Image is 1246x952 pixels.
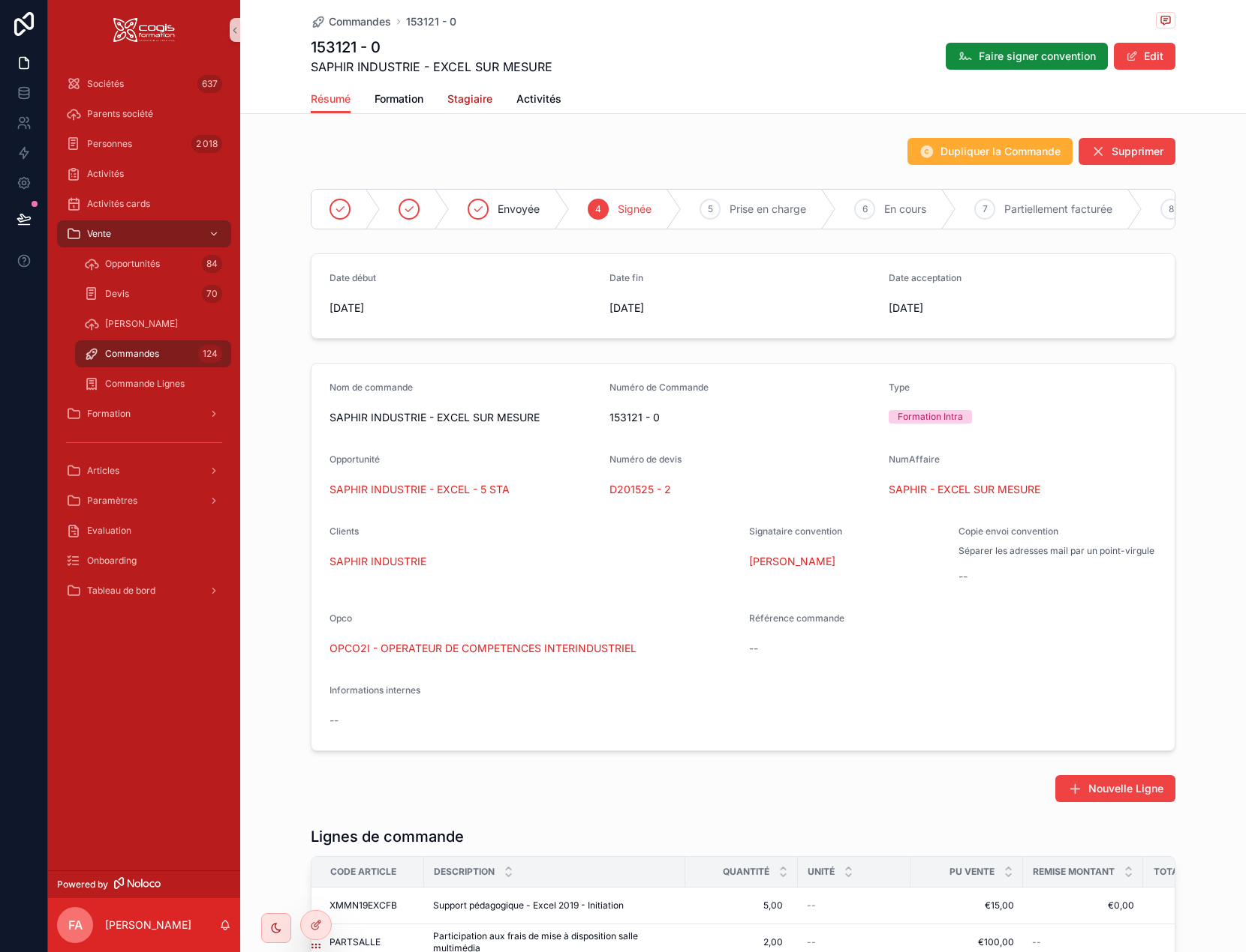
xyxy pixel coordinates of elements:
[979,49,1096,64] span: Faire signer convention
[723,866,769,878] span: Quantité
[105,288,129,300] span: Devis
[57,160,231,187] a: Activités
[1004,202,1112,217] span: Partiellement facturée
[311,826,464,847] h1: Lignes de commande
[941,144,1061,159] span: Dupliquer la Commande
[406,14,456,29] a: 153121 - 0
[609,272,643,283] span: Date fin
[87,108,153,120] span: Parents société
[1088,781,1163,796] span: Nouvelle Ligne
[1114,43,1175,70] button: Edit
[1112,144,1163,159] span: Supprimer
[330,612,352,624] span: Opco
[57,400,231,427] a: Formation
[75,370,231,397] a: Commande Lignes
[959,569,968,584] span: --
[87,168,124,180] span: Activités
[618,202,652,217] span: Signée
[807,900,816,912] span: --
[197,75,222,93] div: 637
[730,202,806,217] span: Prise en charge
[889,482,1040,497] a: SAPHIR - EXCEL SUR MESURE
[330,382,413,393] span: Nom de commande
[447,91,492,106] span: Stagiaire
[330,482,510,497] a: SAPHIR INDUSTRIE - EXCEL - 5 STA
[48,60,240,624] div: scrollable content
[57,457,231,484] a: Articles
[75,280,231,307] a: Devis70
[983,203,988,215] span: 7
[1079,138,1175,165] button: Supprimer
[198,345,222,363] div: 124
[1032,900,1134,912] span: €0,00
[87,555,137,567] span: Onboarding
[330,525,359,537] span: Clients
[105,378,185,390] span: Commande Lignes
[595,203,601,215] span: 4
[898,410,963,424] div: Formation Intra
[884,202,926,217] span: En cours
[708,203,713,215] span: 5
[1154,866,1227,878] span: Total HT ligne
[57,517,231,544] a: Evaluation
[330,936,381,948] span: PARTSALLE
[87,495,137,507] span: Paramètres
[87,198,150,210] span: Activités cards
[330,641,637,656] a: OPCO2I - OPERATEUR DE COMPETENCES INTERINDUSTRIEL
[87,78,124,90] span: Sociétés
[311,37,552,58] h1: 153121 - 0
[433,900,624,912] span: Support pédagogique - Excel 2019 - Initiation
[700,936,783,948] span: 2,00
[105,258,160,270] span: Opportunités
[75,250,231,277] a: Opportunités84
[1055,775,1175,802] button: Nouvelle Ligne
[1169,203,1174,215] span: 8
[946,43,1108,70] button: Faire signer convention
[57,190,231,217] a: Activités cards
[609,410,877,425] span: 153121 - 0
[907,138,1073,165] button: Dupliquer la Commande
[57,100,231,127] a: Parents société
[311,14,391,29] a: Commandes
[330,684,420,696] span: Informations internes
[447,85,492,115] a: Stagiaire
[202,255,222,273] div: 84
[87,408,131,420] span: Formation
[749,612,844,624] span: Référence commande
[105,318,178,330] span: [PERSON_NAME]
[330,554,426,569] a: SAPHIR INDUSTRIE
[889,382,910,393] span: Type
[950,866,995,878] span: PU vente
[329,14,391,29] span: Commandes
[87,465,119,477] span: Articles
[375,85,423,115] a: Formation
[87,138,132,150] span: Personnes
[889,272,962,283] span: Date acceptation
[57,577,231,604] a: Tableau de bord
[498,202,540,217] span: Envoyée
[889,454,940,465] span: NumAffaire
[113,18,175,42] img: App logo
[516,85,561,115] a: Activités
[330,866,396,878] span: Code Article
[749,525,842,537] span: Signataire convention
[919,936,1014,948] span: €100,00
[330,900,397,912] span: XMMN19EXCFB
[57,70,231,97] a: Sociétés637
[700,900,783,912] span: 5,00
[48,870,240,898] a: Powered by
[434,866,495,878] span: Description
[87,228,111,240] span: Vente
[87,585,155,597] span: Tableau de bord
[57,879,108,891] span: Powered by
[889,301,1157,316] span: [DATE]
[87,525,131,537] span: Evaluation
[609,482,671,497] span: D201525 - 2
[749,554,835,569] a: [PERSON_NAME]
[330,454,380,465] span: Opportunité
